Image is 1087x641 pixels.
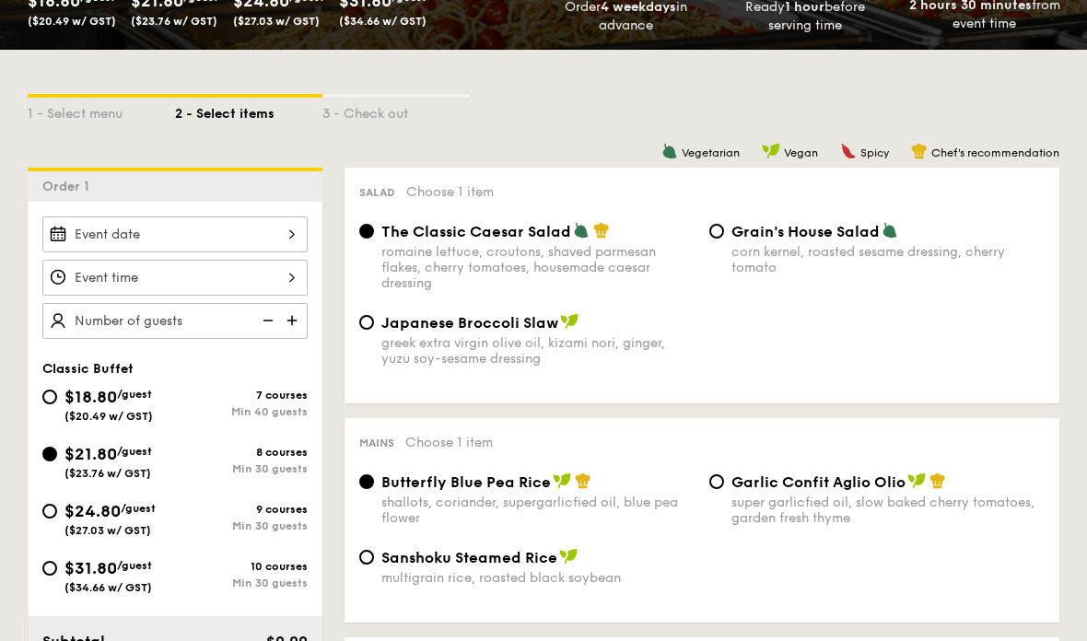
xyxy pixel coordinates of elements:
[381,549,557,566] span: Sanshoku Steamed Rice
[359,474,374,489] input: Butterfly Blue Pea Riceshallots, coriander, supergarlicfied oil, blue pea flower
[882,222,898,239] img: icon-vegetarian.fe4039eb.svg
[709,474,724,489] input: Garlic Confit Aglio Oliosuper garlicfied oil, slow baked cherry tomatoes, garden fresh thyme
[573,222,590,239] img: icon-vegetarian.fe4039eb.svg
[64,524,151,537] span: ($27.03 w/ GST)
[359,550,374,565] input: Sanshoku Steamed Ricemultigrain rice, roasted black soybean
[42,390,57,404] input: $18.80/guest($20.49 w/ GST)7 coursesMin 40 guests
[381,335,695,367] div: greek extra virgin olive oil, kizami nori, ginger, yuzu soy-sesame dressing
[252,303,280,338] img: icon-reduce.1d2dbef1.svg
[64,558,117,578] span: $31.80
[860,146,889,159] span: Spicy
[784,146,818,159] span: Vegan
[233,15,320,28] span: ($27.03 w/ GST)
[359,437,394,449] span: Mains
[117,559,152,572] span: /guest
[931,146,1059,159] span: Chef's recommendation
[42,504,57,519] input: $24.80/guest($27.03 w/ GST)9 coursesMin 30 guests
[64,501,121,521] span: $24.80
[381,570,695,586] div: multigrain rice, roasted black soybean
[175,577,308,589] div: Min 30 guests
[42,260,308,296] input: Event time
[731,244,1045,275] div: corn kernel, roasted sesame dressing, cherry tomato
[64,444,117,464] span: $21.80
[559,548,578,565] img: icon-vegan.f8ff3823.svg
[117,388,152,401] span: /guest
[42,447,57,461] input: $21.80/guest($23.76 w/ GST)8 coursesMin 30 guests
[359,224,374,239] input: The Classic Caesar Saladromaine lettuce, croutons, shaved parmesan flakes, cherry tomatoes, house...
[42,303,308,339] input: Number of guests
[339,15,427,28] span: ($34.66 w/ GST)
[553,472,571,489] img: icon-vegan.f8ff3823.svg
[682,146,740,159] span: Vegetarian
[64,410,153,423] span: ($20.49 w/ GST)
[359,315,374,330] input: Japanese Broccoli Slawgreek extra virgin olive oil, kizami nori, ginger, yuzu soy-sesame dressing
[64,581,152,594] span: ($34.66 w/ GST)
[911,143,928,159] img: icon-chef-hat.a58ddaea.svg
[42,561,57,576] input: $31.80/guest($34.66 w/ GST)10 coursesMin 30 guests
[762,143,780,159] img: icon-vegan.f8ff3823.svg
[381,495,695,526] div: shallots, coriander, supergarlicfied oil, blue pea flower
[42,361,134,377] span: Classic Buffet
[359,186,395,199] span: Salad
[175,405,308,418] div: Min 40 guests
[560,313,579,330] img: icon-vegan.f8ff3823.svg
[280,303,308,338] img: icon-add.58712e84.svg
[381,473,551,491] span: Butterfly Blue Pea Rice
[406,184,494,200] span: Choose 1 item
[575,472,591,489] img: icon-chef-hat.a58ddaea.svg
[322,98,470,123] div: 3 - Check out
[175,98,322,123] div: 2 - Select items
[661,143,678,159] img: icon-vegetarian.fe4039eb.svg
[381,223,571,240] span: The Classic Caesar Salad
[175,446,308,459] div: 8 courses
[840,143,857,159] img: icon-spicy.37a8142b.svg
[929,472,946,489] img: icon-chef-hat.a58ddaea.svg
[28,98,175,123] div: 1 - Select menu
[121,502,156,515] span: /guest
[175,503,308,516] div: 9 courses
[381,314,558,332] span: Japanese Broccoli Slaw
[731,473,906,491] span: Garlic Confit Aglio Olio
[405,435,493,450] span: Choose 1 item
[117,445,152,458] span: /guest
[175,519,308,532] div: Min 30 guests
[709,224,724,239] input: Grain's House Saladcorn kernel, roasted sesame dressing, cherry tomato
[42,179,97,194] span: Order 1
[175,462,308,475] div: Min 30 guests
[731,223,880,240] span: Grain's House Salad
[28,15,116,28] span: ($20.49 w/ GST)
[175,389,308,402] div: 7 courses
[593,222,610,239] img: icon-chef-hat.a58ddaea.svg
[64,387,117,407] span: $18.80
[175,560,308,573] div: 10 courses
[381,244,695,291] div: romaine lettuce, croutons, shaved parmesan flakes, cherry tomatoes, housemade caesar dressing
[731,495,1045,526] div: super garlicfied oil, slow baked cherry tomatoes, garden fresh thyme
[131,15,217,28] span: ($23.76 w/ GST)
[64,467,151,480] span: ($23.76 w/ GST)
[907,472,926,489] img: icon-vegan.f8ff3823.svg
[42,216,308,252] input: Event date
